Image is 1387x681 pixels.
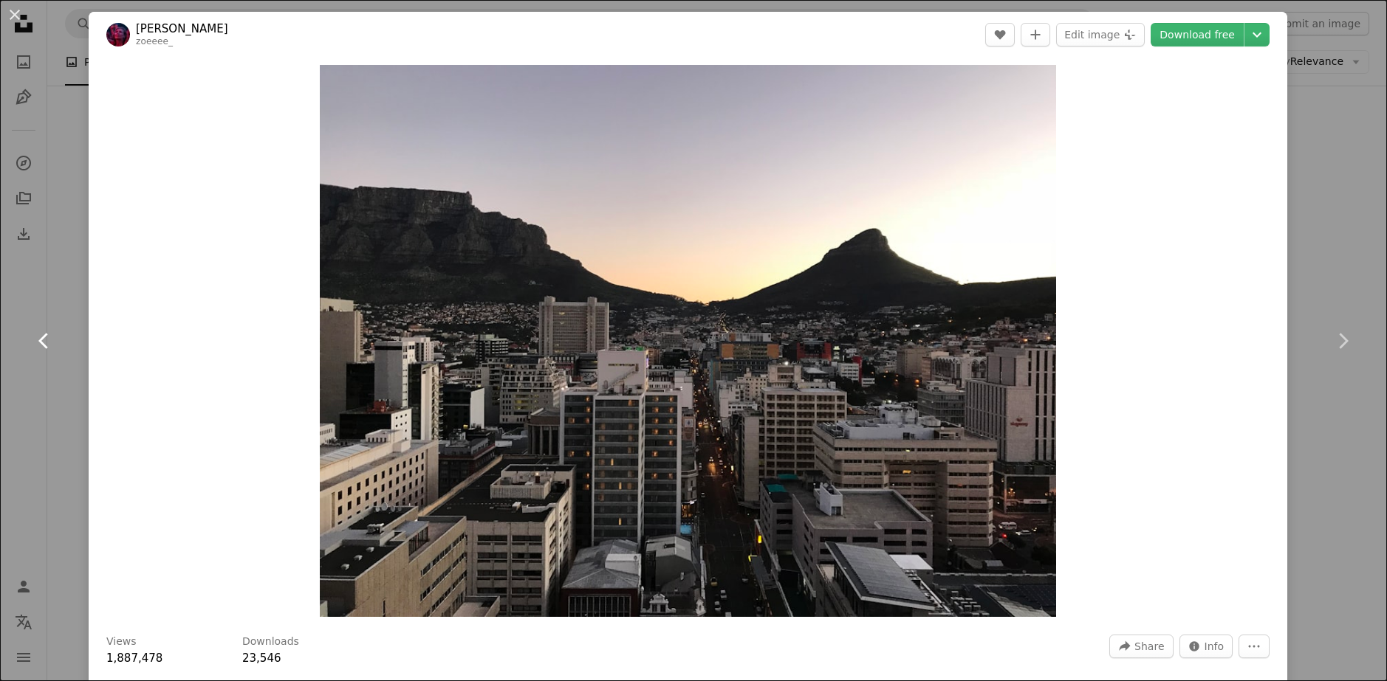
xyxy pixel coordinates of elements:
h3: Downloads [242,635,299,649]
a: zoeeee_ [136,36,173,46]
img: Go to Zoë Reeve's profile [106,23,130,46]
button: Stats about this image [1179,635,1233,658]
img: city during day [320,65,1056,617]
button: Add to Collection [1021,23,1050,46]
button: Share this image [1109,635,1173,658]
button: Like [985,23,1015,46]
a: Next [1298,270,1387,412]
button: Zoom in on this image [320,65,1056,617]
span: Share [1134,635,1164,657]
span: 23,546 [242,651,281,665]
button: Edit image [1056,23,1145,46]
button: Choose download size [1244,23,1270,46]
a: Download free [1151,23,1244,46]
span: 1,887,478 [106,651,162,665]
button: More Actions [1239,635,1270,658]
span: Info [1205,635,1225,657]
h3: Views [106,635,137,649]
a: [PERSON_NAME] [136,21,228,36]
